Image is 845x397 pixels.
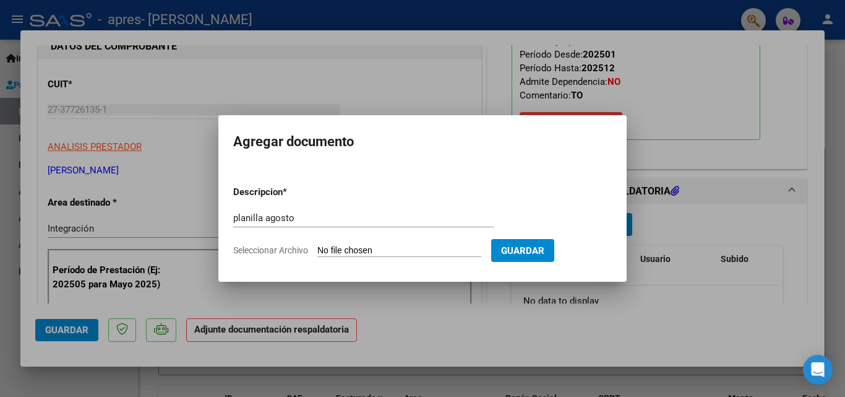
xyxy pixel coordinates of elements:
[803,355,833,385] div: Open Intercom Messenger
[501,245,544,256] span: Guardar
[491,239,554,262] button: Guardar
[233,130,612,154] h2: Agregar documento
[233,185,347,199] p: Descripcion
[233,245,308,255] span: Seleccionar Archivo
